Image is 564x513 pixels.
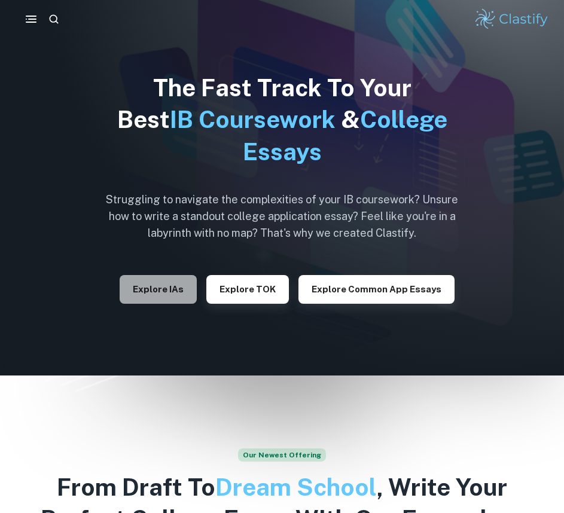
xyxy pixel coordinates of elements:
[120,275,197,304] button: Explore IAs
[120,283,197,294] a: Explore IAs
[97,72,468,167] h1: The Fast Track To Your Best &
[206,275,289,304] button: Explore TOK
[474,7,550,31] img: Clastify logo
[206,283,289,294] a: Explore TOK
[298,275,455,304] button: Explore Common App essays
[238,448,326,462] span: Our Newest Offering
[97,191,468,242] h6: Struggling to navigate the complexities of your IB coursework? Unsure how to write a standout col...
[243,105,447,165] span: College Essays
[215,473,377,501] span: Dream School
[298,283,455,294] a: Explore Common App essays
[170,105,336,133] span: IB Coursework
